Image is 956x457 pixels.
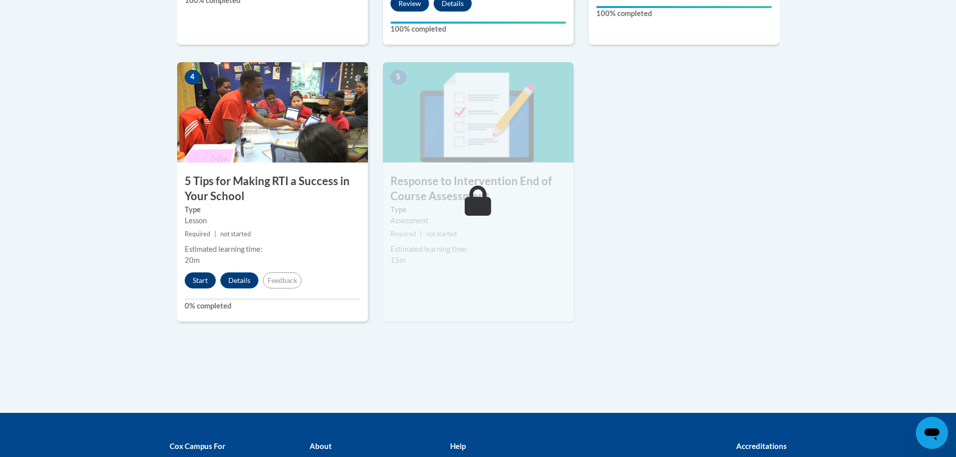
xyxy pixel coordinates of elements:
span: Required [185,230,210,238]
span: 4 [185,70,201,85]
label: 0% completed [185,300,360,312]
div: Assessment [390,215,566,226]
b: About [310,441,332,450]
h3: Response to Intervention End of Course Assessment [383,174,574,205]
span: 20m [185,256,200,264]
div: Lesson [185,215,360,226]
span: not started [220,230,251,238]
div: Your progress [390,22,566,24]
b: Help [450,441,466,450]
button: Details [220,272,258,288]
div: Estimated learning time: [185,244,360,255]
span: not started [426,230,457,238]
span: Required [390,230,416,238]
button: Start [185,272,216,288]
b: Accreditations [736,441,787,450]
iframe: Button to launch messaging window [916,417,948,449]
label: 100% completed [390,24,566,35]
img: Course Image [383,62,574,163]
img: Course Image [177,62,368,163]
span: 5 [390,70,406,85]
span: | [214,230,216,238]
div: Your progress [596,6,772,8]
label: Type [390,204,566,215]
label: 100% completed [596,8,772,19]
label: Type [185,204,360,215]
h3: 5 Tips for Making RTI a Success in Your School [177,174,368,205]
span: | [420,230,422,238]
b: Cox Campus For [170,441,225,450]
button: Feedback [263,272,302,288]
div: Estimated learning time: [390,244,566,255]
span: 15m [390,256,405,264]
